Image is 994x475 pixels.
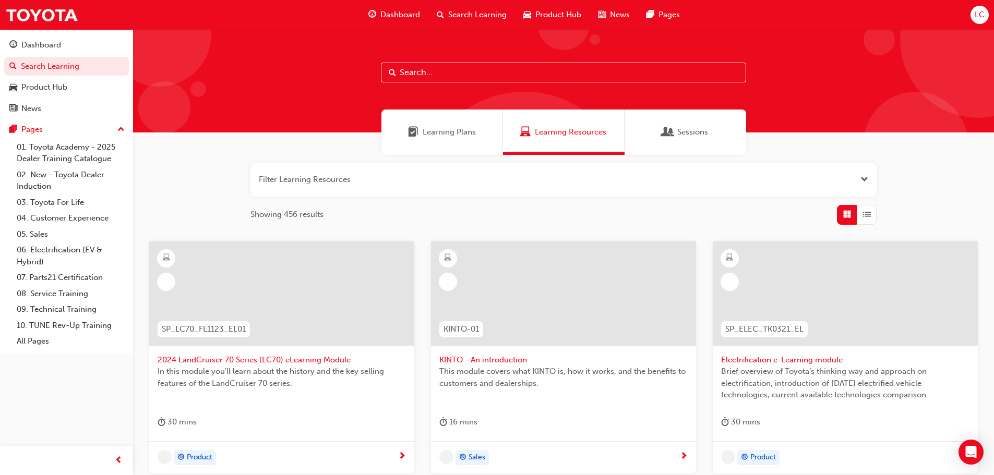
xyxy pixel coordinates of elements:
[439,450,453,464] span: undefined-icon
[437,8,444,21] span: search-icon
[13,270,129,286] a: 07. Parts21 Certification
[439,416,447,429] span: duration-icon
[638,4,688,26] a: pages-iconPages
[250,209,324,221] span: Showing 456 results
[863,209,871,221] span: List
[598,8,606,21] span: news-icon
[590,4,638,26] a: news-iconNews
[741,451,748,465] span: target-icon
[5,3,78,27] img: Trak
[520,126,531,138] span: Learning Resources
[13,226,129,242] a: 05. Sales
[423,126,476,138] span: Learning Plans
[721,450,735,464] span: undefined-icon
[115,454,123,467] span: prev-icon
[725,323,804,335] span: SP_ELEC_TK0321_EL
[158,354,406,366] span: 2024 LandCruiser 70 Series (LC70) eLearning Module
[398,452,406,461] span: next-icon
[721,354,969,366] span: Electrification e-Learning module
[158,416,197,429] div: 30 mins
[360,4,428,26] a: guage-iconDashboard
[368,8,376,21] span: guage-icon
[677,126,708,138] span: Sessions
[13,318,129,334] a: 10. TUNE Rev-Up Training
[158,450,172,464] span: undefined-icon
[4,120,129,139] button: Pages
[975,9,985,21] span: LC
[658,9,680,21] span: Pages
[13,286,129,302] a: 08. Service Training
[663,126,673,138] span: Sessions
[177,451,185,465] span: target-icon
[149,241,414,474] a: SP_LC70_FL1123_EL012024 LandCruiser 70 Series (LC70) eLearning ModuleIn this module you'll learn ...
[448,9,507,21] span: Search Learning
[9,41,17,50] span: guage-icon
[444,251,451,265] span: learningResourceType_ELEARNING-icon
[535,9,581,21] span: Product Hub
[515,4,590,26] a: car-iconProduct Hub
[9,104,17,114] span: news-icon
[721,416,760,429] div: 30 mins
[4,35,129,55] a: Dashboard
[431,241,696,474] a: KINTO-01KINTO - An introductionThis module covers what KINTO is, how it works, and the benefits t...
[444,323,479,335] span: KINTO-01
[9,62,17,71] span: search-icon
[713,241,978,474] a: SP_ELEC_TK0321_ELElectrification e-Learning moduleBrief overview of Toyota’s thinking way and app...
[4,99,129,118] a: News
[439,354,688,366] span: KINTO - An introduction
[158,416,165,429] span: duration-icon
[646,8,654,21] span: pages-icon
[389,67,396,79] span: Search
[21,103,41,115] div: News
[535,126,606,138] span: Learning Resources
[21,124,43,136] div: Pages
[13,139,129,167] a: 01. Toyota Academy - 2025 Dealer Training Catalogue
[625,109,746,155] a: SessionsSessions
[163,251,170,265] span: learningResourceType_ELEARNING-icon
[117,123,125,137] span: up-icon
[4,33,129,120] button: DashboardSearch LearningProduct HubNews
[21,81,67,93] div: Product Hub
[439,416,477,429] div: 16 mins
[610,9,630,21] span: News
[13,194,129,211] a: 03. Toyota For Life
[9,125,17,135] span: pages-icon
[503,109,625,155] a: Learning ResourcesLearning Resources
[721,416,729,429] span: duration-icon
[523,8,531,21] span: car-icon
[162,323,246,335] span: SP_LC70_FL1123_EL01
[680,452,688,461] span: next-icon
[9,83,17,92] span: car-icon
[860,174,868,186] button: Open the filter
[13,210,129,226] a: 04. Customer Experience
[13,333,129,349] a: All Pages
[21,39,61,51] div: Dashboard
[843,209,851,221] span: Grid
[726,251,733,265] span: learningResourceType_ELEARNING-icon
[439,366,688,389] span: This module covers what KINTO is, how it works, and the benefits to customers and dealerships.
[469,452,485,464] span: Sales
[380,9,420,21] span: Dashboard
[13,301,129,318] a: 09. Technical Training
[13,242,129,270] a: 06. Electrification (EV & Hybrid)
[13,167,129,194] a: 02. New - Toyota Dealer Induction
[381,63,746,82] input: Search...
[4,78,129,97] a: Product Hub
[959,440,984,465] div: Open Intercom Messenger
[971,6,989,24] button: LC
[408,126,418,138] span: Learning Plans
[381,109,503,155] a: Learning PlansLearning Plans
[158,366,406,389] span: In this module you'll learn about the history and the key selling features of the LandCruiser 70 ...
[750,452,776,464] span: Product
[187,452,212,464] span: Product
[428,4,515,26] a: search-iconSearch Learning
[4,57,129,76] a: Search Learning
[721,366,969,401] span: Brief overview of Toyota’s thinking way and approach on electrification, introduction of [DATE] e...
[459,451,466,465] span: target-icon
